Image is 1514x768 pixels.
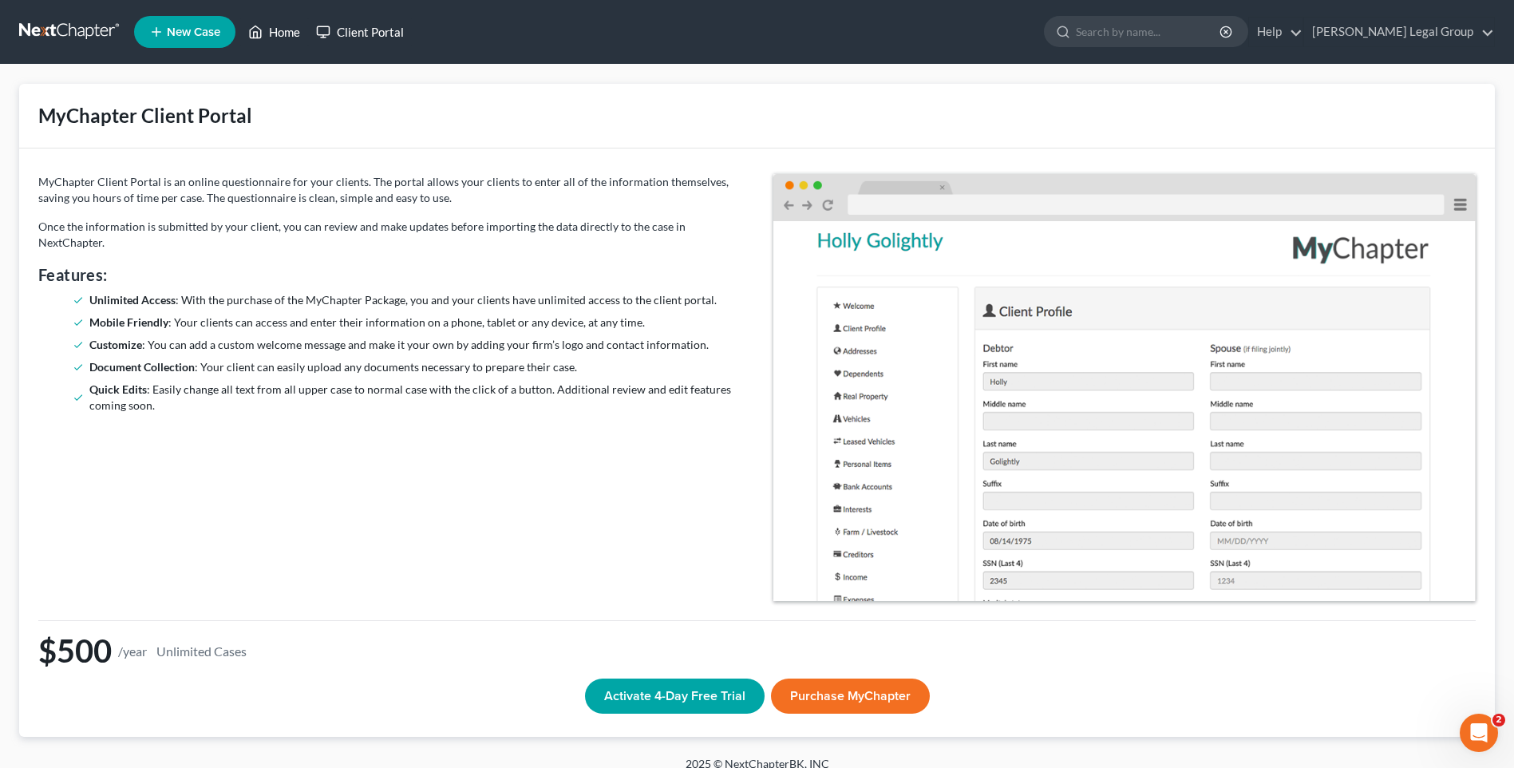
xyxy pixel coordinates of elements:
strong: Document Collection [89,360,195,374]
a: Help [1249,18,1303,46]
div: Our team is actively working to re-integrate dynamic functionality and expects to have it restore... [26,338,249,464]
img: Profile image for Kelly [45,9,71,34]
strong: Customize [89,338,142,351]
li: : Your client can easily upload any documents necessary to prepare their case. [89,359,735,375]
strong: Unlimited Access [89,293,176,307]
h1: [PERSON_NAME] [77,8,181,20]
h4: Features: [38,263,741,286]
b: dynamic [52,214,105,227]
button: Gif picker [50,523,63,536]
li: : With the purchase of the MyChapter Package, you and your clients have unlimited access to the c... [89,292,735,308]
div: automatically adjust based on your input, showing or hiding fields to streamline the process. dis... [26,237,249,331]
b: Dynamic forms [26,253,120,266]
img: MyChapter Dashboard [773,174,1476,601]
div: [PERSON_NAME] • 3m ago [26,477,154,486]
button: Upload attachment [76,523,89,536]
a: Client Portal [308,18,412,46]
li: : Your clients can access and enter their information on a phone, tablet or any device, at any time. [89,315,735,331]
a: Home [240,18,308,46]
div: Kelly says… [13,125,306,509]
li: : Easily change all text from all upper case to normal case with the click of a button. Additiona... [89,382,735,414]
p: Once the information is submitted by your client, you can review and make updates before importin... [38,219,741,251]
p: MyChapter Client Portal is an online questionnaire for your clients. The portal allows your clien... [38,174,741,206]
input: Search by name... [1076,17,1222,46]
strong: Mobile Friendly [89,315,168,329]
small: /year [118,644,147,658]
button: Home [250,6,280,37]
iframe: Intercom live chat [1460,714,1498,752]
button: Purchase MyChapter [771,679,930,714]
li: : You can add a custom welcome message and make it your own by adding your firm’s logo and contac... [89,337,735,353]
div: Close [280,6,309,35]
button: Send a message… [274,517,299,542]
strong: Quick Edits [89,382,147,396]
b: static [116,214,151,227]
div: Due to a major app update, some forms have temporarily changed from to . [26,135,249,229]
small: Unlimited Cases [153,641,250,661]
h1: $500 [38,634,1476,668]
b: Static forms [26,284,242,313]
div: Important Update: Form Changes in ProgressDue to a major app update, some forms have temporarily ... [13,125,262,473]
a: [PERSON_NAME] Legal Group [1304,18,1494,46]
button: Emoji picker [25,523,38,536]
textarea: Message… [14,489,306,517]
span: 2 [1492,714,1505,726]
p: Active over [DATE] [77,20,174,36]
button: go back [10,6,41,37]
span: New Case [167,26,220,38]
div: MyChapter Client Portal [38,103,252,129]
b: Important Update: Form Changes in Progress [26,136,236,164]
button: Activate 4-Day Free Trial [585,679,765,714]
